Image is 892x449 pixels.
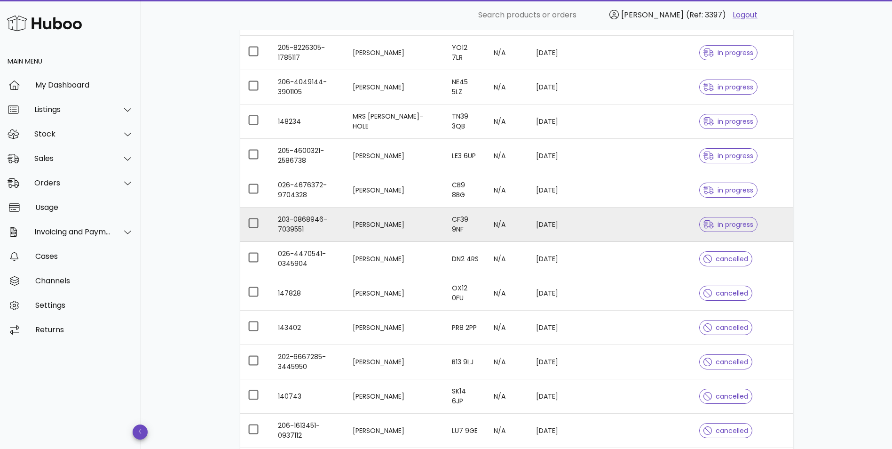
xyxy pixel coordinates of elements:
td: B13 9LJ [444,345,486,379]
td: N/A [486,208,529,242]
td: [DATE] [529,139,578,173]
td: N/A [486,276,529,311]
td: 140743 [270,379,345,414]
td: 205-4600321-2586738 [270,139,345,173]
a: Logout [733,9,758,21]
td: N/A [486,70,529,104]
span: cancelled [703,324,748,331]
span: in progress [703,84,753,90]
span: in progress [703,221,753,228]
div: Invoicing and Payments [34,227,111,236]
td: 147828 [270,276,345,311]
td: 026-4676372-9704328 [270,173,345,208]
div: Orders [34,178,111,187]
div: Sales [34,154,111,163]
td: DN2 4RS [444,242,486,276]
div: Returns [35,325,134,334]
td: [DATE] [529,414,578,448]
td: [DATE] [529,311,578,345]
span: in progress [703,187,753,193]
td: [PERSON_NAME] [345,139,444,173]
td: [DATE] [529,36,578,70]
span: cancelled [703,359,748,365]
td: N/A [486,139,529,173]
td: [PERSON_NAME] [345,36,444,70]
td: N/A [486,36,529,70]
td: LU7 9GE [444,414,486,448]
td: 206-1613451-0937112 [270,414,345,448]
td: [DATE] [529,276,578,311]
td: OX12 0FU [444,276,486,311]
span: [PERSON_NAME] [621,9,684,20]
span: in progress [703,118,753,125]
td: NE45 5LZ [444,70,486,104]
td: 026-4470541-0345904 [270,242,345,276]
td: YO12 7LR [444,36,486,70]
td: N/A [486,173,529,208]
td: N/A [486,345,529,379]
td: [PERSON_NAME] [345,70,444,104]
td: N/A [486,104,529,139]
td: [DATE] [529,70,578,104]
td: SK14 6JP [444,379,486,414]
td: [DATE] [529,208,578,242]
td: [PERSON_NAME] [345,414,444,448]
td: 143402 [270,311,345,345]
td: [DATE] [529,379,578,414]
div: My Dashboard [35,80,134,89]
td: [DATE] [529,242,578,276]
div: Channels [35,276,134,285]
td: [PERSON_NAME] [345,208,444,242]
td: [PERSON_NAME] [345,311,444,345]
td: N/A [486,379,529,414]
span: cancelled [703,393,748,400]
div: Cases [35,252,134,261]
td: [DATE] [529,173,578,208]
td: [DATE] [529,345,578,379]
div: Usage [35,203,134,212]
td: N/A [486,242,529,276]
td: 203-0868946-7039551 [270,208,345,242]
span: cancelled [703,256,748,262]
td: 202-6667285-3445950 [270,345,345,379]
td: [PERSON_NAME] [345,379,444,414]
td: N/A [486,414,529,448]
span: in progress [703,152,753,159]
span: (Ref: 3397) [686,9,726,20]
td: [PERSON_NAME] [345,242,444,276]
span: cancelled [703,290,748,297]
td: [PERSON_NAME] [345,173,444,208]
td: [PERSON_NAME] [345,276,444,311]
td: [PERSON_NAME] [345,345,444,379]
td: TN39 3QB [444,104,486,139]
td: PR8 2PP [444,311,486,345]
img: Huboo Logo [7,13,82,33]
span: in progress [703,49,753,56]
td: CB9 8BG [444,173,486,208]
td: N/A [486,311,529,345]
td: [DATE] [529,104,578,139]
div: Stock [34,129,111,138]
td: LE3 6UP [444,139,486,173]
span: cancelled [703,427,748,434]
div: Listings [34,105,111,114]
td: CF39 9NF [444,208,486,242]
td: 205-8226305-1785117 [270,36,345,70]
td: 206-4049144-3901105 [270,70,345,104]
td: MRS [PERSON_NAME]-HOLE [345,104,444,139]
td: 148234 [270,104,345,139]
div: Settings [35,301,134,310]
